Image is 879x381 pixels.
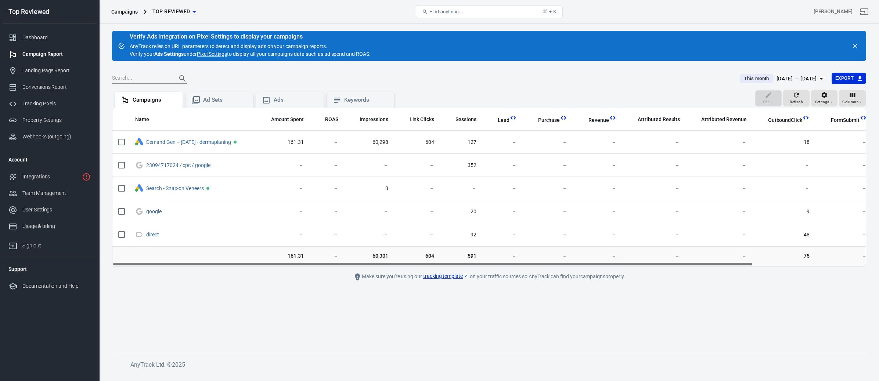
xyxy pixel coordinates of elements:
[446,185,476,192] span: －
[628,253,680,260] span: －
[446,162,476,169] span: 352
[455,116,476,123] span: Sessions
[831,117,860,124] span: FormSubmit
[839,90,866,106] button: Columns
[579,139,616,146] span: －
[488,117,509,124] span: Lead
[22,133,91,141] div: Webhooks (outgoing)
[498,117,509,124] span: Lead
[759,162,810,169] span: －
[759,253,810,260] span: 75
[692,231,746,239] span: －
[579,231,616,239] span: －
[759,231,810,239] span: 48
[22,222,91,230] div: Usage & billing
[855,3,873,21] a: Sign out
[821,162,867,169] span: －
[3,95,97,112] a: Tracking Pixels
[22,100,91,108] div: Tracking Pixels
[262,162,304,169] span: －
[3,29,97,46] a: Dashboard
[146,139,231,145] a: Demand Gen – [DATE] - dermaplaning
[350,139,388,146] span: 60,298
[588,117,609,124] span: Revenue
[850,41,860,51] button: close
[135,207,143,216] svg: Google
[638,115,680,124] span: The total conversions attributed according to your ad network (Facebook, Google, etc.)
[741,75,772,82] span: This month
[316,162,338,169] span: －
[759,185,810,192] span: －
[146,232,160,237] span: direct
[692,208,746,215] span: －
[488,185,517,192] span: －
[271,116,304,123] span: Amount Spent
[112,108,866,266] div: scrollable content
[579,208,616,215] span: －
[350,162,388,169] span: －
[560,114,567,121] svg: This column is calculated from AnyTrack real-time data
[692,139,746,146] span: －
[488,231,517,239] span: －
[400,208,435,215] span: －
[135,116,159,123] span: Name
[529,162,568,169] span: －
[410,115,435,124] span: The number of clicks on links within the ad that led to advertiser-specified destinations
[135,161,143,170] svg: Google
[628,162,680,169] span: －
[446,116,476,123] span: Sessions
[22,189,91,197] div: Team Management
[529,139,568,146] span: －
[271,115,304,124] span: The estimated total amount of money you've spent on your campaign, ad set or ad during its schedule.
[206,187,209,190] span: Active
[3,112,97,128] a: Property Settings
[529,253,568,260] span: －
[701,116,746,123] span: Attributed Revenue
[529,185,568,192] span: －
[262,185,304,192] span: －
[174,70,191,87] button: Search
[262,139,304,146] span: 161.31
[821,185,867,192] span: －
[3,168,97,185] a: Integrations
[3,202,97,218] a: User Settings
[325,116,338,123] span: ROAS
[815,99,829,105] span: Settings
[802,114,810,121] svg: This column is calculated from AnyTrack real-time data
[274,96,318,104] div: Ads
[152,7,190,16] span: Top Reviewed
[423,272,469,280] a: tracking template
[783,90,810,106] button: Refresh
[262,231,304,239] span: －
[146,162,210,168] a: 23094717024 / cpc / google
[82,173,91,181] svg: 1 networks not verified yet
[22,242,91,250] div: Sign out
[579,185,616,192] span: －
[112,74,171,83] input: Search...
[22,116,91,124] div: Property Settings
[400,162,435,169] span: －
[759,139,810,146] span: 18
[135,138,143,146] div: Google Ads
[130,360,681,369] h6: AnyTrack Ltd. © 2025
[316,185,338,192] span: －
[130,33,371,40] div: Verify Ads Integration on Pixel Settings to display your campaigns
[701,115,746,124] span: The total revenue attributed according to your ad network (Facebook, Google, etc.)
[538,117,560,124] span: Purchase
[197,50,227,58] a: Pixel Settings
[3,128,97,145] a: Webhooks (outgoing)
[146,139,232,145] span: Demand Gen – 2025-10-09 - dermaplaning
[821,117,860,124] span: FormSubmit
[579,162,616,169] span: －
[3,151,97,168] li: Account
[22,282,91,290] div: Documentation and Help
[410,116,435,123] span: Link Clicks
[3,79,97,95] a: Conversions Report
[3,185,97,202] a: Team Management
[133,96,177,104] div: Campaigns
[149,5,199,18] button: Top Reviewed
[488,139,517,146] span: －
[579,116,609,124] span: Total revenue calculated by AnyTrack.
[324,272,655,281] div: Make sure you're using our on your traffic sources so AnyTrack can find your campaigns properly.
[543,9,556,14] div: ⌘ + K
